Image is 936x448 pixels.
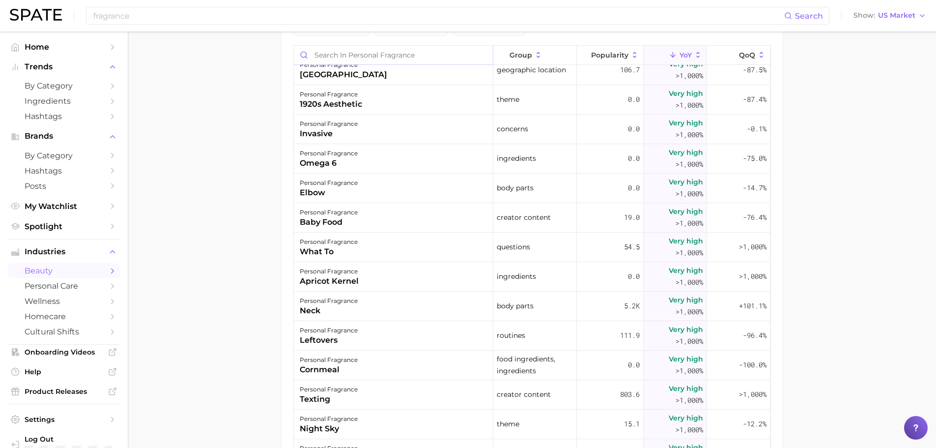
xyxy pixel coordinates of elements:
div: leftovers [300,334,358,346]
div: [GEOGRAPHIC_DATA] [300,69,387,81]
span: >1,000% [676,277,703,287]
span: QoQ [739,51,755,59]
span: by Category [25,81,103,90]
span: -0.1% [747,123,766,135]
a: Help [8,364,120,379]
span: creator content [497,388,551,400]
span: cultural shifts [25,327,103,336]
span: 0.0 [628,93,640,105]
span: Very high [669,294,703,306]
span: >1,000% [676,395,703,405]
button: personal fragrance1920s aesthetictheme0.0Very high>1,000%-87.4% [294,85,770,115]
div: baby food [300,216,358,228]
span: -87.5% [743,64,766,76]
span: group [510,51,532,59]
span: Spotlight [25,222,103,231]
span: 5.2k [624,300,640,312]
a: Hashtags [8,109,120,124]
span: Onboarding Videos [25,348,103,357]
div: neck [300,305,358,317]
button: personal fragrance[GEOGRAPHIC_DATA]geographic location106.7Very high>1,000%-87.5% [294,56,770,85]
span: >1,000% [676,71,703,80]
input: Search here for a brand, industry, or ingredient [92,7,784,24]
span: -75.0% [743,152,766,164]
span: >1,000% [676,100,703,110]
div: elbow [300,187,358,199]
button: ShowUS Market [851,9,929,22]
span: >1,000% [739,389,766,399]
span: Very high [669,383,703,394]
span: Very high [669,206,703,217]
div: personal fragrance [300,354,358,366]
button: group [493,46,577,65]
span: theme [497,93,519,105]
span: creator content [497,211,551,223]
span: -100.0% [739,359,766,371]
button: Popularity [577,46,644,65]
div: personal fragrance [300,118,358,130]
button: personal fragranceomega 6ingredients0.0Very high>1,000%-75.0% [294,144,770,174]
span: 0.0 [628,270,640,282]
span: Very high [669,235,703,247]
span: Log Out [25,435,125,444]
span: >1,000% [676,336,703,346]
span: +101.1% [739,300,766,312]
a: Posts [8,179,120,194]
div: texting [300,393,358,405]
span: 111.9 [620,329,640,341]
button: Industries [8,244,120,259]
a: Spotlight [8,219,120,234]
span: theme [497,418,519,430]
span: 803.6 [620,388,640,400]
div: apricot kernel [300,275,359,287]
button: personal fragranceinvasiveconcerns0.0Very high>1,000%-0.1% [294,115,770,144]
div: personal fragrance [300,295,358,307]
a: homecare [8,309,120,324]
span: Trends [25,62,103,71]
span: concerns [497,123,528,135]
a: Home [8,39,120,55]
button: personal fragrancetextingcreator content803.6Very high>1,000%>1,000% [294,380,770,410]
span: ingredients [497,152,536,164]
span: 54.5 [624,241,640,253]
button: personal fragranceneckbody parts5.2kVery high>1,000%+101.1% [294,292,770,321]
span: >1,000% [676,307,703,316]
span: >1,000% [676,366,703,375]
button: personal fragrancecornmealfood ingredients, ingredients0.0Very high>1,000%-100.0% [294,351,770,380]
span: beauty [25,266,103,275]
span: Industries [25,247,103,256]
span: personal care [25,281,103,291]
button: personal fragranceleftoversroutines111.9Very high>1,000%-96.4% [294,321,770,351]
span: body parts [497,300,534,312]
span: Posts [25,181,103,191]
span: Help [25,367,103,376]
div: personal fragrance [300,148,358,159]
span: -76.4% [743,211,766,223]
span: 0.0 [628,359,640,371]
span: food ingredients, ingredients [497,353,573,377]
span: Hashtags [25,112,103,121]
span: >1,000% [676,248,703,257]
span: >1,000% [676,218,703,228]
div: omega 6 [300,157,358,169]
span: Show [853,13,875,18]
div: personal fragrance [300,266,359,277]
span: ingredients [497,270,536,282]
a: Onboarding Videos [8,345,120,359]
span: Hashtags [25,166,103,176]
span: -12.2% [743,418,766,430]
button: personal fragrancenight skytheme15.1Very high>1,000%-12.2% [294,410,770,439]
button: personal fragranceapricot kernelingredients0.0Very high>1,000%>1,000% [294,262,770,292]
div: cornmeal [300,364,358,376]
button: Brands [8,129,120,144]
a: Hashtags [8,163,120,179]
div: personal fragrance [300,413,358,425]
span: YoY [680,51,692,59]
span: Product Releases [25,387,103,396]
img: SPATE [10,9,62,21]
div: 1920s aesthetic [300,98,362,110]
span: Very high [669,88,703,99]
div: personal fragrance [300,384,358,395]
span: 0.0 [628,152,640,164]
span: Settings [25,415,103,424]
